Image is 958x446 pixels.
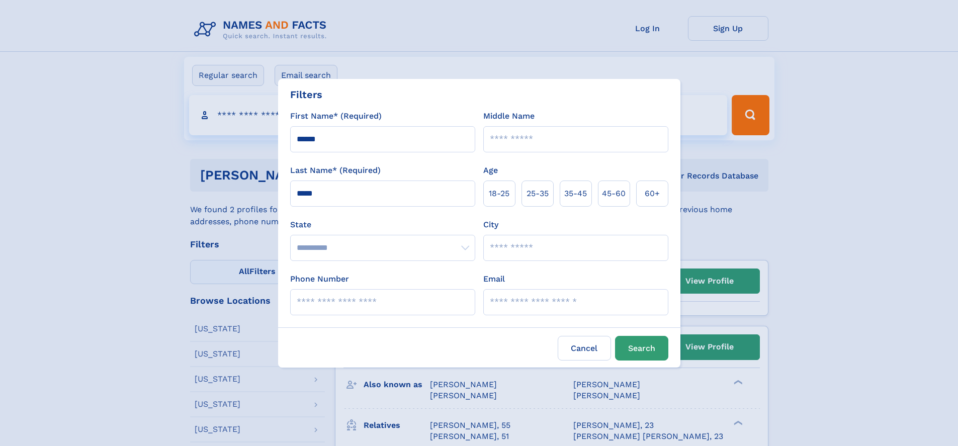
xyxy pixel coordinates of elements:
span: 45‑60 [602,188,626,200]
label: Last Name* (Required) [290,164,381,176]
div: Filters [290,87,322,102]
button: Search [615,336,668,361]
span: 25‑35 [527,188,549,200]
label: State [290,219,475,231]
label: City [483,219,498,231]
label: Age [483,164,498,176]
span: 35‑45 [564,188,587,200]
label: Phone Number [290,273,349,285]
label: First Name* (Required) [290,110,382,122]
span: 60+ [645,188,660,200]
label: Email [483,273,505,285]
label: Cancel [558,336,611,361]
span: 18‑25 [489,188,509,200]
label: Middle Name [483,110,535,122]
